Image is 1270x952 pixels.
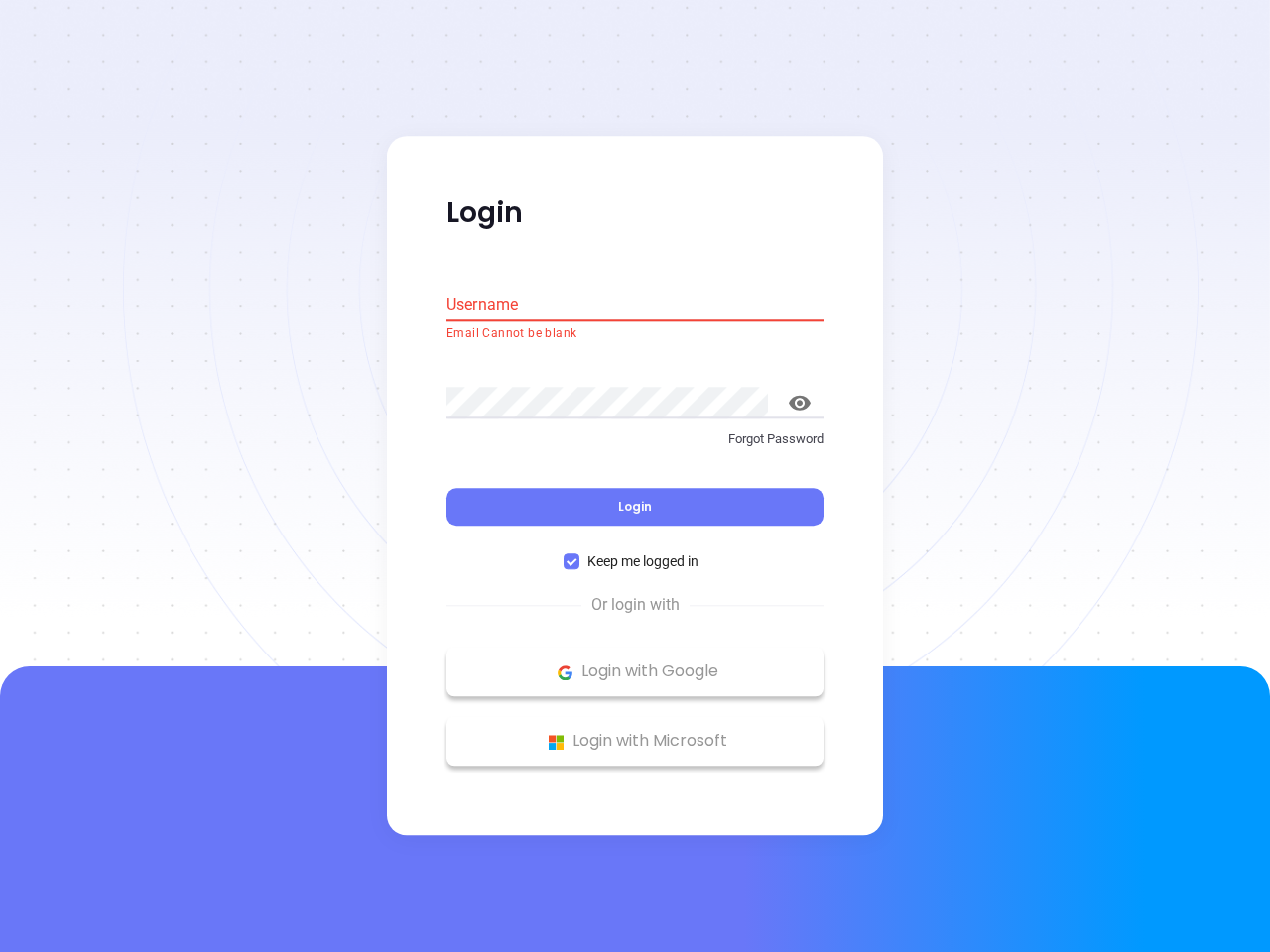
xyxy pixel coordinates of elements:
p: Login with Google [456,657,814,687]
img: Google Logo [553,660,577,685]
button: Google Logo Login with Google [446,648,824,697]
span: Or login with [581,594,690,618]
p: Login with Microsoft [456,727,814,757]
button: Login [446,489,824,527]
button: toggle password visibility [776,379,824,426]
span: Login [618,499,652,516]
img: Microsoft Logo [544,730,569,755]
p: Login [446,195,824,231]
span: Keep me logged in [579,551,706,573]
button: Microsoft Logo Login with Microsoft [446,717,824,767]
p: Forgot Password [446,429,824,449]
p: Email Cannot be blank [446,324,824,344]
a: Forgot Password [446,429,824,465]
